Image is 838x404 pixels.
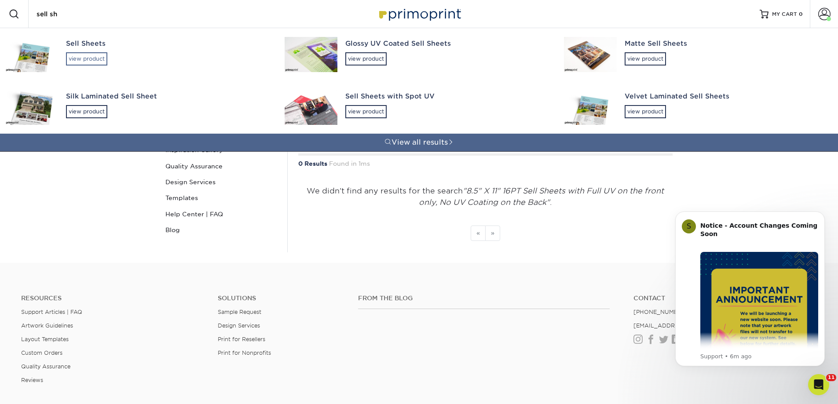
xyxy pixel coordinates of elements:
div: view product [66,52,107,66]
a: Velvet Laminated Sell Sheetsview product [559,81,838,134]
a: [PHONE_NUMBER] [633,309,688,315]
p: We didn't find any results for the search . [298,186,673,208]
img: Sell Sheets [5,37,58,72]
a: Contact [633,295,817,302]
div: Silk Laminated Sell Sheet [66,91,269,102]
a: Custom Orders [21,349,62,356]
img: Sell Sheets with Spot UV [285,90,337,125]
div: Sell Sheets with Spot UV [345,91,548,102]
a: Print for Resellers [218,336,265,342]
a: Matte Sell Sheetsview product [559,28,838,81]
div: view product [345,52,387,66]
div: view product [625,52,666,66]
a: Templates [162,190,281,206]
h4: Solutions [218,295,345,302]
a: Artwork Guidelines [21,322,73,329]
em: "8.5" X 11" 16PT Sell Sheets with Full UV on the front only, No UV Coating on the Back" [419,186,664,207]
div: view product [66,105,107,118]
a: Print for Nonprofits [218,349,271,356]
div: Sell Sheets [66,39,269,49]
span: 0 [799,11,803,17]
a: Sample Request [218,309,261,315]
div: view product [345,105,387,118]
img: Velvet Laminated Sell Sheets [564,90,617,125]
a: Design Services [218,322,260,329]
a: Help Center | FAQ [162,206,281,222]
a: Quality Assurance [21,363,70,370]
span: 11 [826,374,836,381]
a: Quality Assurance [162,158,281,174]
iframe: Intercom notifications message [662,198,838,380]
a: Glossy UV Coated Sell Sheetsview product [279,28,559,81]
a: [EMAIL_ADDRESS][DOMAIN_NAME] [633,322,739,329]
h4: Resources [21,295,205,302]
img: Silk Laminated Sell Sheet [5,90,58,125]
a: Blog [162,222,281,238]
img: Matte Sell Sheets [564,37,617,72]
div: Glossy UV Coated Sell Sheets [345,39,548,49]
img: Glossy UV Coated Sell Sheets [285,37,337,72]
a: Layout Templates [21,336,69,342]
a: Design Services [162,174,281,190]
span: Found in 1ms [329,160,370,167]
strong: 0 Results [298,160,327,167]
iframe: Intercom live chat [808,374,829,395]
a: Sell Sheets with Spot UVview product [279,81,559,134]
iframe: Google Customer Reviews [2,377,75,401]
img: Primoprint [375,4,463,23]
a: Support Articles | FAQ [21,309,82,315]
div: view product [625,105,666,118]
h4: From the Blog [358,295,610,302]
span: MY CART [772,11,797,18]
div: Matte Sell Sheets [625,39,827,49]
div: Velvet Laminated Sell Sheets [625,91,827,102]
input: SEARCH PRODUCTS..... [36,9,121,19]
